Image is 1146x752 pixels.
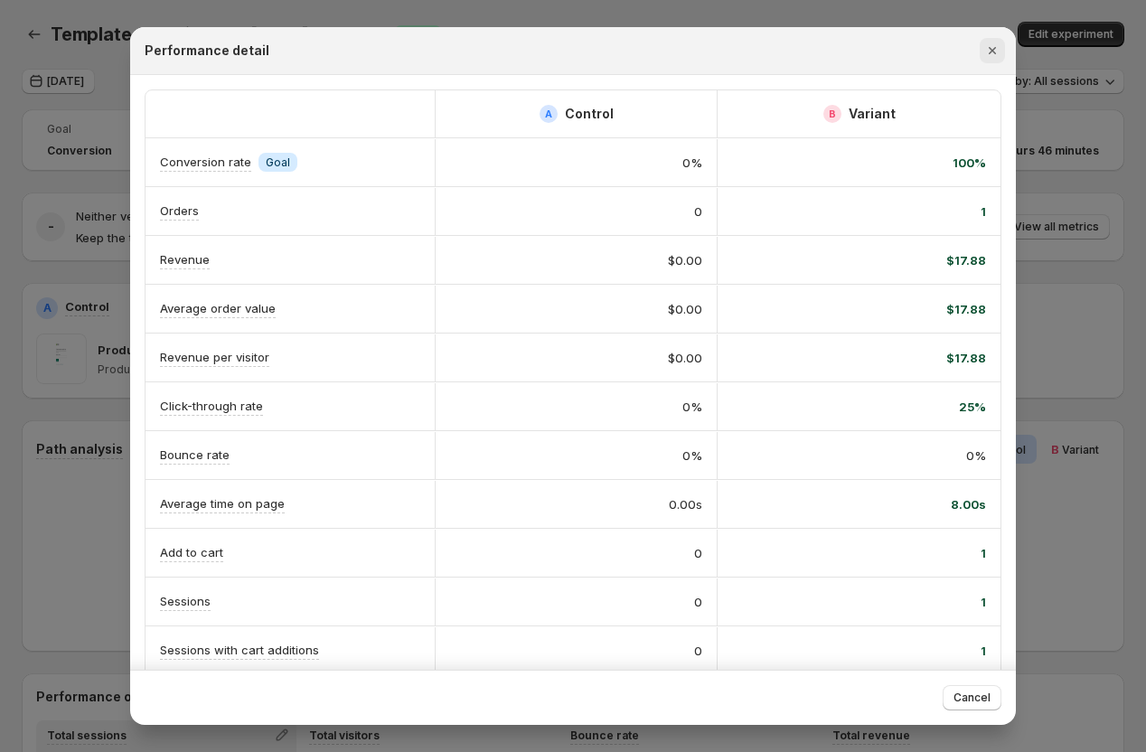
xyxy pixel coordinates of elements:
span: $0.00 [668,300,702,318]
h2: Performance detail [145,42,269,60]
span: $0.00 [668,349,702,367]
span: 0 [694,593,702,611]
p: Average time on page [160,494,285,512]
p: Click-through rate [160,397,263,415]
span: 100% [953,154,986,172]
p: Add to cart [160,543,223,561]
p: Revenue per visitor [160,348,269,366]
p: Orders [160,202,199,220]
span: 0% [682,154,702,172]
p: Conversion rate [160,153,251,171]
span: $17.88 [946,300,986,318]
span: 1 [981,642,986,660]
span: 0% [966,446,986,465]
span: 0% [682,398,702,416]
p: Bounce rate [160,446,230,464]
span: 0 [694,202,702,221]
span: Goal [266,155,290,170]
span: 0.00s [669,495,702,513]
span: 1 [981,593,986,611]
span: 0% [682,446,702,465]
span: 25% [959,398,986,416]
p: Revenue [160,250,210,268]
span: 1 [981,202,986,221]
span: $17.88 [946,349,986,367]
h2: A [545,108,552,119]
p: Sessions [160,592,211,610]
h2: B [829,108,836,119]
span: 0 [694,544,702,562]
span: 8.00s [951,495,986,513]
span: 1 [981,544,986,562]
span: 0 [694,642,702,660]
p: Sessions with cart additions [160,641,319,659]
p: Average order value [160,299,276,317]
h2: Control [565,105,614,123]
span: $0.00 [668,251,702,269]
span: Cancel [953,691,991,705]
button: Close [980,38,1005,63]
h2: Variant [849,105,896,123]
button: Cancel [943,685,1001,710]
span: $17.88 [946,251,986,269]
